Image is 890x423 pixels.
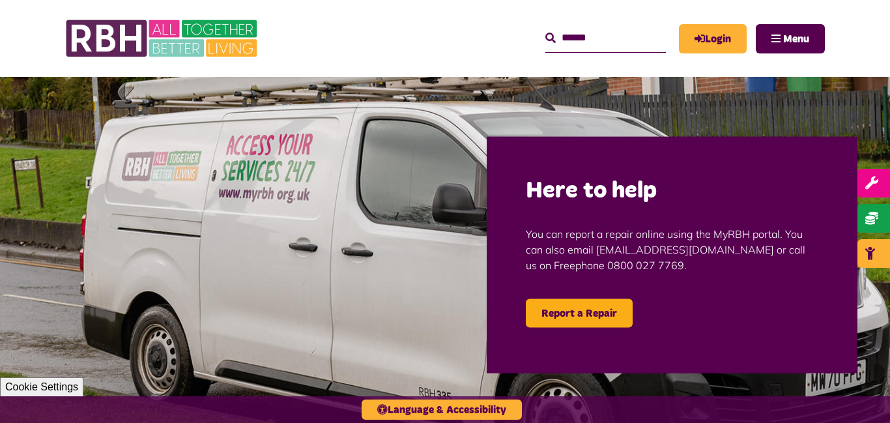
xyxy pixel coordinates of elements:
button: Language & Accessibility [362,400,522,420]
a: Report a Repair [526,299,633,327]
h2: Here to help [526,175,818,206]
img: RBH [65,13,261,64]
button: Navigation [756,24,825,53]
p: You can report a repair online using the MyRBH portal. You can also email [EMAIL_ADDRESS][DOMAIN_... [526,206,818,292]
span: Menu [783,34,809,44]
a: MyRBH [679,24,747,53]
